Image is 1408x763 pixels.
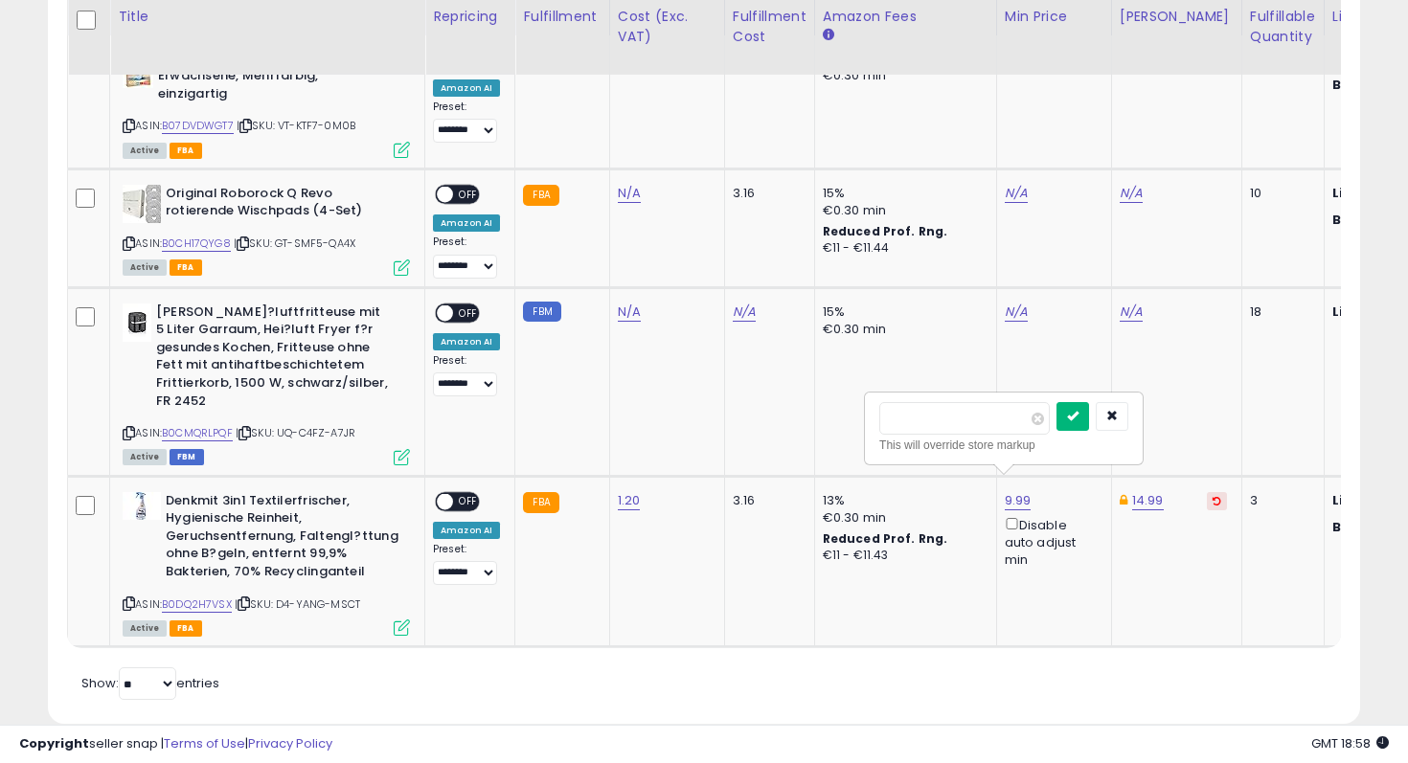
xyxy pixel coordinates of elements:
div: Amazon AI [433,522,500,539]
span: FBA [170,143,202,159]
div: Amazon AI [433,333,500,350]
span: Show: entries [81,674,219,692]
div: Disable auto adjust min [1005,514,1097,570]
small: FBA [523,185,558,206]
b: [PERSON_NAME]?luftfritteuse mit 5 Liter Garraum, Hei?luft Fryer f?r gesundes Kochen, Fritteuse oh... [156,303,389,415]
b: WONDERBOX Geschenkbox, Unisex, Erwachsene, Mehrfarbig, einzigartig [158,50,391,108]
a: N/A [1120,303,1143,322]
div: Preset: [433,236,500,279]
div: ASIN: [123,50,410,156]
b: Reduced Prof. Rng. [823,530,948,547]
div: Amazon AI [433,79,500,97]
a: N/A [618,184,641,203]
div: 3.16 [733,185,800,202]
span: FBA [170,259,202,276]
span: | SKU: VT-KTF7-0M0B [237,118,355,133]
span: FBA [170,620,202,637]
span: All listings currently available for purchase on Amazon [123,259,167,276]
a: N/A [1005,303,1028,322]
a: N/A [1005,184,1028,203]
span: FBM [170,449,204,465]
b: Original Roborock Q Revo rotierende Wischpads (4-Set) [166,185,398,225]
span: All listings currently available for purchase on Amazon [123,143,167,159]
div: Title [118,6,417,26]
b: Reduced Prof. Rng. [823,223,948,239]
a: N/A [1120,184,1143,203]
img: 31K4TIGSPRL._SL40_.jpg [123,492,161,520]
div: 3 [1250,492,1309,509]
div: Cost (Exc. VAT) [618,6,716,46]
div: ASIN: [123,492,410,634]
div: Repricing [433,6,507,26]
span: 2025-10-13 18:58 GMT [1311,734,1389,752]
img: 5139btIlrQL._SL40_.jpg [123,185,161,223]
div: €0.30 min [823,509,982,527]
a: Privacy Policy [248,734,332,752]
a: 14.99 [1132,491,1164,510]
div: Amazon Fees [823,6,988,26]
div: 13% [823,492,982,509]
small: Amazon Fees. [823,26,834,43]
span: OFF [453,186,484,202]
div: seller snap | | [19,735,332,753]
div: Fulfillable Quantity [1250,6,1316,46]
div: €0.30 min [823,321,982,338]
a: B0CH17QYG8 [162,236,231,252]
div: Amazon AI [433,214,500,232]
div: €11 - €11.43 [823,548,982,564]
div: 18 [1250,303,1309,321]
span: OFF [453,304,484,321]
div: Preset: [433,354,500,397]
a: B0DQ2H7VSX [162,596,232,613]
a: N/A [733,303,756,322]
span: | SKU: UQ-C4FZ-A7JR [236,425,355,440]
div: ASIN: [123,303,410,463]
span: | SKU: D4-YANG-MSCT [235,596,360,612]
div: Preset: [433,543,500,586]
div: €0.30 min [823,202,982,219]
div: [PERSON_NAME] [1120,6,1234,26]
i: This overrides the store level Dynamic Max Price for this listing [1120,494,1127,506]
div: 3.16 [733,492,800,509]
a: Terms of Use [164,734,245,752]
div: Fulfillment Cost [733,6,806,46]
img: 31JQgtSPGoL._SL40_.jpg [123,303,151,342]
small: FBM [523,302,560,322]
span: All listings currently available for purchase on Amazon [123,620,167,637]
div: Min Price [1005,6,1103,26]
div: 10 [1250,185,1309,202]
small: FBA [523,492,558,513]
div: 15% [823,303,982,321]
a: B0CMQRLPQF [162,425,233,441]
a: N/A [618,303,641,322]
a: B07DVDWGT7 [162,118,234,134]
span: OFF [453,493,484,509]
i: Revert to store-level Dynamic Max Price [1213,496,1221,505]
a: 9.99 [1005,491,1032,510]
a: 1.20 [618,491,641,510]
div: €0.30 min [823,67,982,84]
b: Denkmit 3in1 Textilerfrischer, Hygienische Reinheit, Geruchsentfernung, Faltengl?ttung ohne B?gel... [166,492,398,586]
strong: Copyright [19,734,89,752]
div: €11 - €11.44 [823,240,982,257]
span: | SKU: GT-SMF5-QA4X [234,236,355,251]
div: Fulfillment [523,6,601,26]
div: ASIN: [123,185,410,274]
span: All listings currently available for purchase on Amazon [123,449,167,465]
div: Preset: [433,101,500,144]
div: 15% [823,185,982,202]
div: This will override store markup [879,436,1128,455]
